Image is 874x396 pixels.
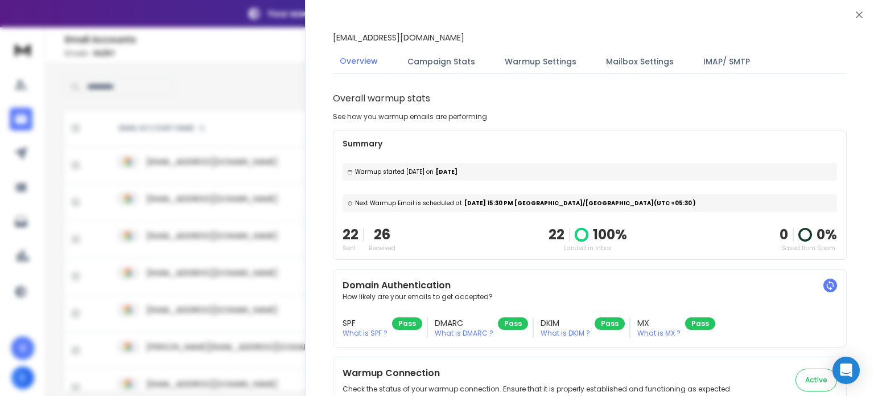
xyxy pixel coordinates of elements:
[343,292,837,301] p: How likely are your emails to get accepted?
[18,18,27,27] img: logo_orange.svg
[685,317,715,330] div: Pass
[43,67,102,75] div: Domain Overview
[637,329,681,338] p: What is MX ?
[113,66,122,75] img: tab_keywords_by_traffic_grey.svg
[333,92,430,105] h1: Overall warmup stats
[343,138,837,149] p: Summary
[435,329,493,338] p: What is DMARC ?
[498,49,583,74] button: Warmup Settings
[549,226,564,244] p: 22
[343,317,387,329] h3: SPF
[369,226,395,244] p: 26
[637,317,681,329] h3: MX
[780,225,788,244] strong: 0
[333,32,464,43] p: [EMAIL_ADDRESS][DOMAIN_NAME]
[126,67,192,75] div: Keywords by Traffic
[32,18,56,27] div: v 4.0.24
[343,366,732,380] h2: Warmup Connection
[369,244,395,252] p: Received
[343,226,358,244] p: 22
[401,49,482,74] button: Campaign Stats
[343,385,732,394] p: Check the status of your warmup connection. Ensure that it is properly established and functionin...
[392,317,422,330] div: Pass
[343,279,837,292] h2: Domain Authentication
[599,49,681,74] button: Mailbox Settings
[595,317,625,330] div: Pass
[343,163,837,181] div: [DATE]
[435,317,493,329] h3: DMARC
[541,329,590,338] p: What is DKIM ?
[355,168,434,176] span: Warmup started [DATE] on
[343,329,387,338] p: What is SPF ?
[817,226,837,244] p: 0 %
[549,244,627,252] p: Landed in Inbox
[30,30,81,39] div: Domain: [URL]
[343,194,837,212] div: [DATE] 15:30 PM [GEOGRAPHIC_DATA]/[GEOGRAPHIC_DATA] (UTC +05:30 )
[355,199,462,207] span: Next Warmup Email is scheduled at
[498,317,528,330] div: Pass
[832,357,860,384] div: Open Intercom Messenger
[343,244,358,252] p: Sent
[593,226,627,244] p: 100 %
[780,244,837,252] p: Saved from Spam
[795,369,837,391] button: Active
[696,49,757,74] button: IMAP/ SMTP
[31,66,40,75] img: tab_domain_overview_orange.svg
[541,317,590,329] h3: DKIM
[333,112,487,121] p: See how you warmup emails are performing
[333,48,385,75] button: Overview
[18,30,27,39] img: website_grey.svg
